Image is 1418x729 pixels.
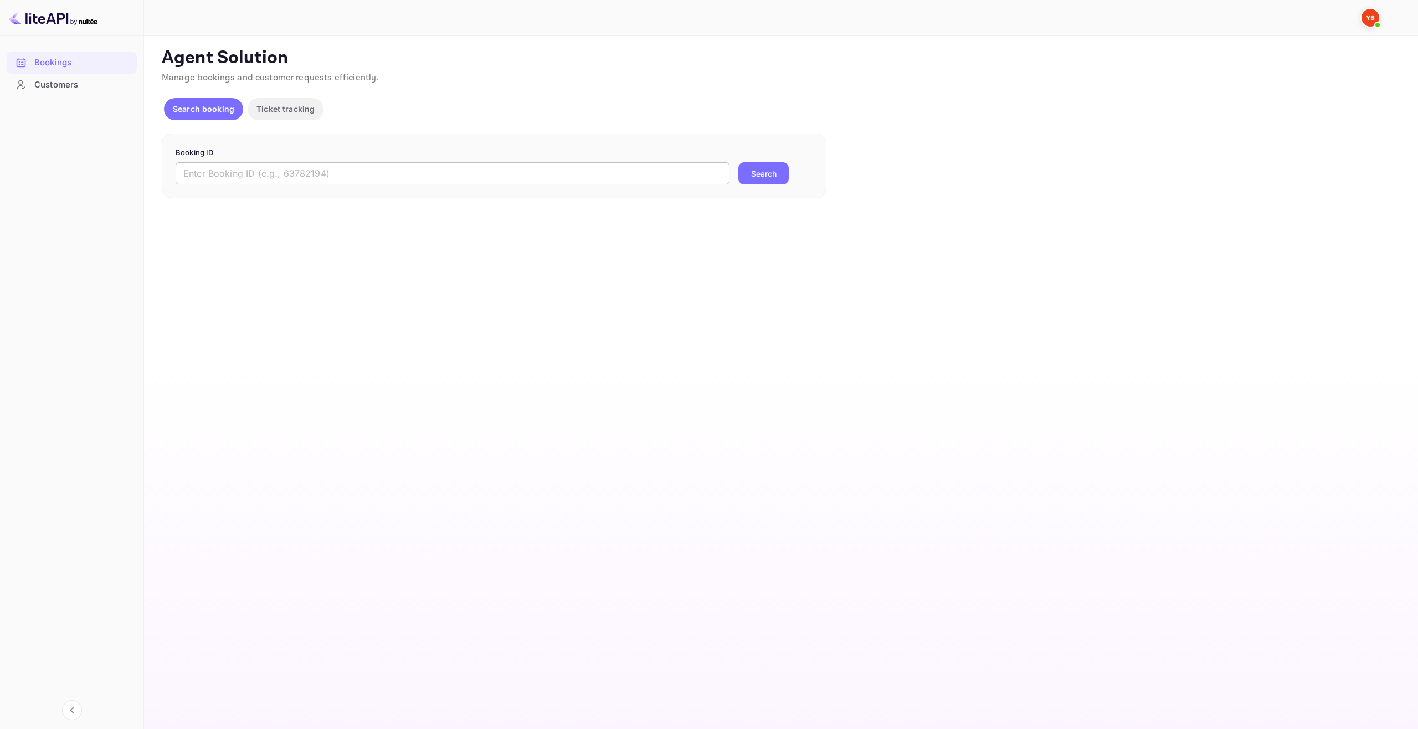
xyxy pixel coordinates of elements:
span: Manage bookings and customer requests efficiently. [162,72,379,84]
p: Agent Solution [162,47,1398,69]
div: Bookings [7,52,137,74]
p: Search booking [173,103,234,115]
div: Customers [34,79,131,91]
button: Search [738,162,789,184]
a: Bookings [7,52,137,73]
div: Bookings [34,57,131,69]
p: Booking ID [176,147,813,158]
button: Collapse navigation [62,700,82,720]
p: Ticket tracking [256,103,315,115]
a: Customers [7,74,137,95]
div: Customers [7,74,137,96]
img: LiteAPI logo [9,9,97,27]
img: Yandex Support [1362,9,1379,27]
input: Enter Booking ID (e.g., 63782194) [176,162,729,184]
